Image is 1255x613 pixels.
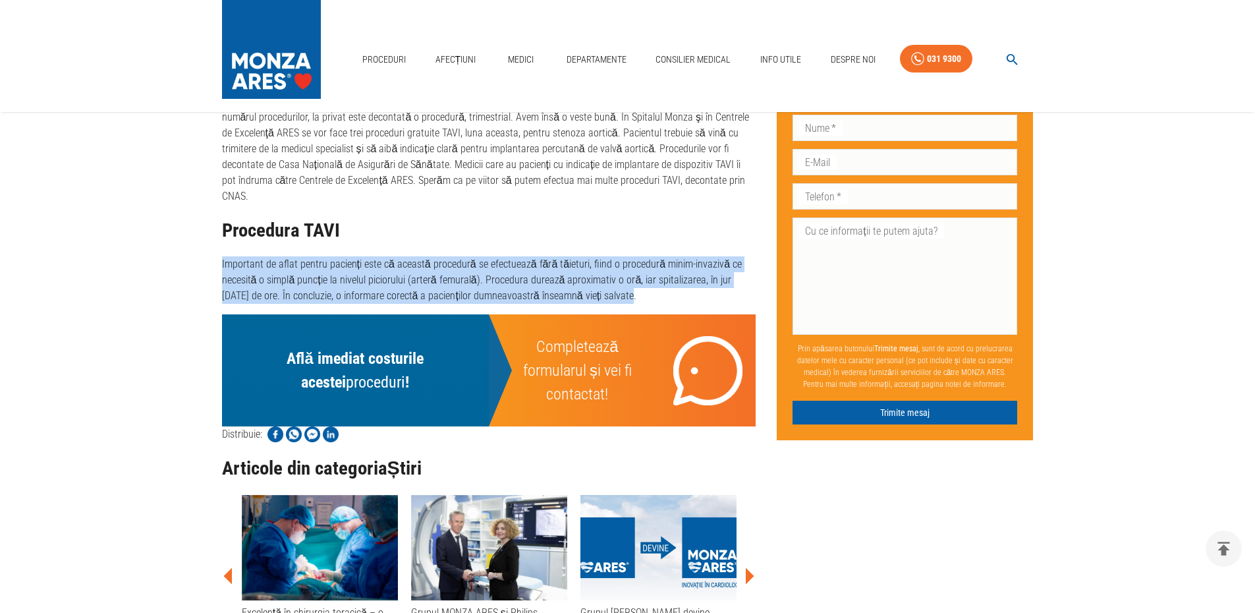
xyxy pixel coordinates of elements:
[793,401,1017,425] button: Trimite mesaj
[874,344,918,353] b: Trimite mesaj
[500,46,542,73] a: Medici
[650,46,736,73] a: Consilier Medical
[561,46,632,73] a: Departamente
[927,51,961,67] div: 031 9300
[1206,531,1242,567] button: delete
[222,256,756,304] p: Important de aflat pentru pacienți este că această procedură se efectuează fără tăieturi, fiind o...
[825,46,881,73] a: Despre Noi
[222,426,262,442] p: Distribuie:
[242,495,398,600] img: Excelență în chirurgia toracică – o premieră pentru MONZA ARES din Spitalul Monza București
[580,495,737,600] img: Grupul ARES devine MONZA ARES, cea mai extinsă rețea privată de servicii integrate de cardiologie...
[411,495,567,600] img: Grupul MONZA ARES și Philips, parteneriat în beneficiul medicilor și pacienților români
[222,458,756,479] h3: Articole din categoria Știri
[755,46,806,73] a: Info Utile
[286,426,302,442] img: Share on WhatsApp
[267,426,283,442] img: Share on Facebook
[520,335,634,406] p: Completează formularul și vei fi contactat!
[793,337,1017,395] p: Prin apăsarea butonului , sunt de acord cu prelucrarea datelor mele cu caracter personal (ce pot ...
[357,46,411,73] a: Proceduri
[323,426,339,442] img: Share on LinkedIn
[346,373,405,392] strong: proceduri
[304,426,320,442] img: Share on Facebook Messenger
[222,220,756,241] h2: Procedura TAVI
[238,347,473,394] p: Află imediat costurile acestei !
[900,45,972,73] a: 031 9300
[430,46,482,73] a: Afecțiuni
